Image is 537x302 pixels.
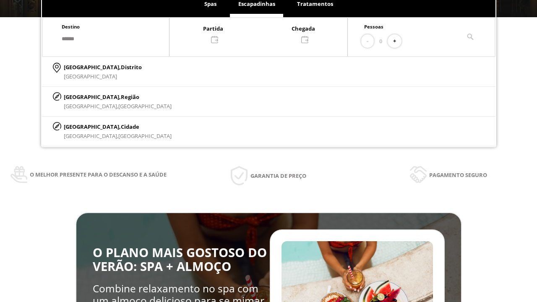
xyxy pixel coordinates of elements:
[121,63,142,71] span: Distrito
[250,171,306,180] span: Garantia de preço
[64,62,142,72] p: [GEOGRAPHIC_DATA],
[429,170,487,180] span: Pagamento seguro
[64,92,172,102] p: [GEOGRAPHIC_DATA],
[64,73,117,80] span: [GEOGRAPHIC_DATA]
[93,244,267,275] span: O PLANO MAIS GOSTOSO DO VERÃO: SPA + ALMOÇO
[388,34,401,48] button: +
[64,122,172,131] p: [GEOGRAPHIC_DATA],
[62,23,80,30] span: Destino
[121,123,139,130] span: Cidade
[64,132,118,140] span: [GEOGRAPHIC_DATA],
[118,132,172,140] span: [GEOGRAPHIC_DATA]
[118,102,172,110] span: [GEOGRAPHIC_DATA]
[361,34,374,48] button: -
[121,93,139,101] span: Região
[30,170,167,179] span: O melhor presente para o descanso e a saúde
[379,36,382,46] span: 0
[64,102,118,110] span: [GEOGRAPHIC_DATA],
[364,23,383,30] span: Pessoas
